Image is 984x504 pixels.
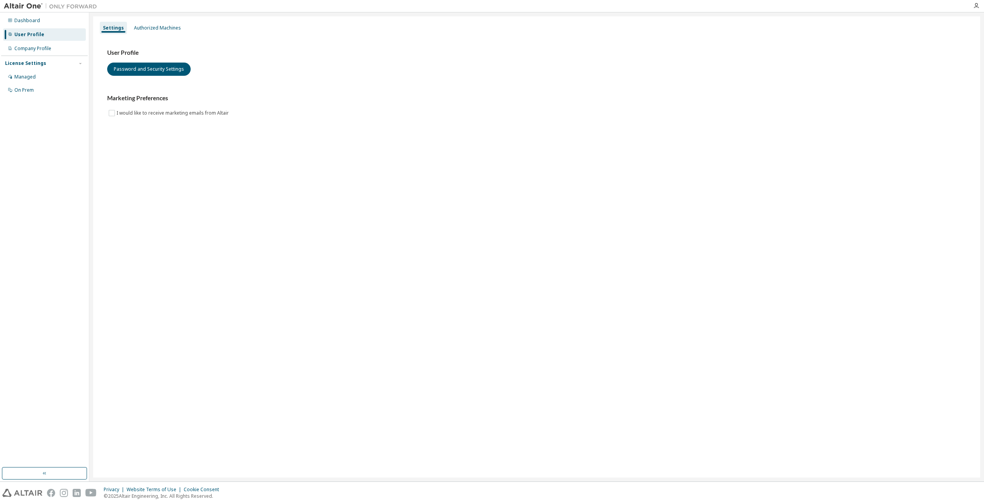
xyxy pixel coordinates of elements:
div: On Prem [14,87,34,93]
div: Settings [103,25,124,31]
label: I would like to receive marketing emails from Altair [116,108,230,118]
div: User Profile [14,31,44,38]
img: Altair One [4,2,101,10]
div: Cookie Consent [184,487,224,493]
div: Dashboard [14,17,40,24]
p: © 2025 Altair Engineering, Inc. All Rights Reserved. [104,493,224,499]
h3: Marketing Preferences [107,94,966,102]
button: Password and Security Settings [107,63,191,76]
img: facebook.svg [47,489,55,497]
div: License Settings [5,60,46,66]
img: altair_logo.svg [2,489,42,497]
div: Managed [14,74,36,80]
div: Company Profile [14,45,51,52]
div: Privacy [104,487,127,493]
div: Website Terms of Use [127,487,184,493]
div: Authorized Machines [134,25,181,31]
img: youtube.svg [85,489,97,497]
img: instagram.svg [60,489,68,497]
img: linkedin.svg [73,489,81,497]
h3: User Profile [107,49,966,57]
